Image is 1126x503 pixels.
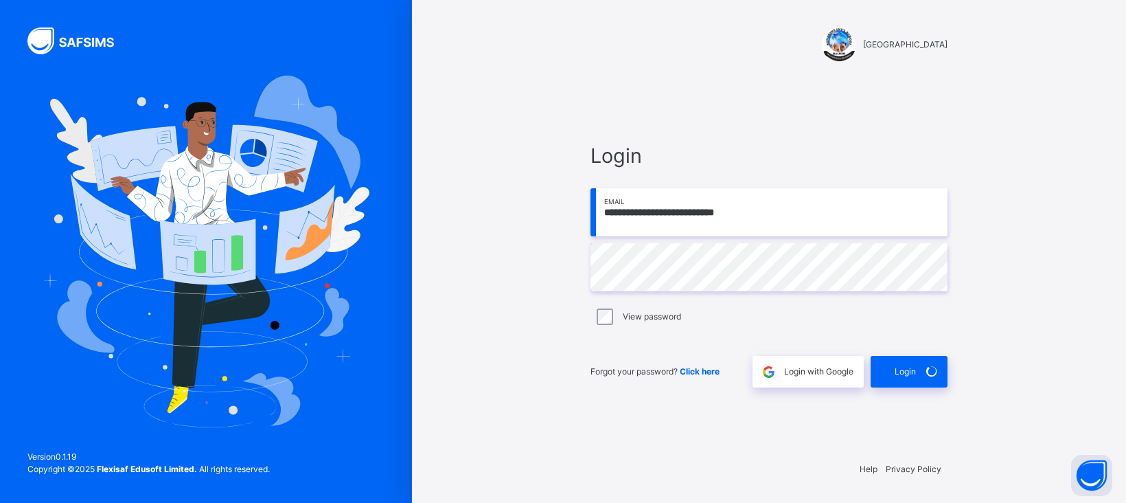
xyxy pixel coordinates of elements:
span: Copyright © 2025 All rights reserved. [27,464,270,474]
a: Click here [680,366,720,377]
span: Forgot your password? [590,366,720,377]
span: Login with Google [784,366,853,378]
a: Help [860,464,877,474]
label: View password [623,311,681,323]
strong: Flexisaf Edusoft Limited. [97,464,197,474]
a: Privacy Policy [886,464,941,474]
img: google.396cfc9801f0270233282035f929180a.svg [761,364,777,380]
button: Open asap [1071,455,1112,496]
img: Hero Image [43,76,369,427]
span: Version 0.1.19 [27,451,270,463]
span: [GEOGRAPHIC_DATA] [863,38,947,51]
span: Login [590,141,947,170]
img: SAFSIMS Logo [27,27,130,54]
